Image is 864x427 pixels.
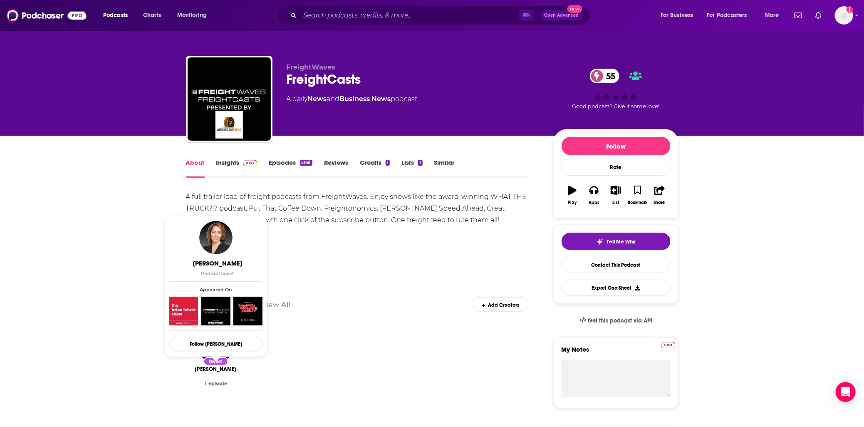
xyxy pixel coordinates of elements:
[605,180,626,210] button: List
[759,9,790,22] button: open menu
[628,200,647,205] div: Bookmark
[562,257,671,273] a: Contact This Podcast
[661,10,693,21] span: For Business
[97,9,139,22] button: open menu
[193,381,239,387] div: 1 episode
[188,57,271,141] img: FreightCasts
[835,6,853,25] span: Logged in as ehladik
[597,238,603,245] img: tell me why sparkle
[233,297,262,325] img: WHAT THE TRUCK?!?
[169,297,198,325] img: The Brian Lehrer Show
[324,159,348,178] a: Reviews
[562,233,671,250] button: tell me why sparkleTell Me Why
[177,10,207,21] span: Monitoring
[262,300,291,309] a: View All
[554,63,678,115] div: 55Good podcast? Give it some love!
[7,7,87,23] img: Podchaser - Follow, Share and Rate Podcasts
[418,160,422,166] div: 1
[654,200,665,205] div: Share
[590,69,620,83] a: 55
[472,297,529,312] div: Add Creators
[572,103,660,109] span: Good podcast? Give it some love!
[588,317,652,324] span: Get this podcast via API
[386,160,390,166] div: 1
[360,159,390,178] a: Credits1
[661,342,676,348] img: Podchaser Pro
[216,159,257,178] a: InsightsPodchaser Pro
[562,180,583,210] button: Play
[765,10,779,21] span: More
[201,297,230,325] img: FreightCasts
[171,259,264,267] span: [PERSON_NAME]
[567,5,582,13] span: New
[562,159,671,176] div: Rate
[545,13,579,17] span: Open Advanced
[300,160,312,166] div: 5168
[434,159,455,178] a: Similar
[655,9,704,22] button: open menu
[199,221,233,254] img: Clarissa Hawes
[327,95,340,103] span: and
[138,9,166,22] a: Charts
[702,9,759,22] button: open menu
[541,10,583,20] button: Open AdvancedNew
[186,191,529,226] div: A full trailer load of freight podcasts from FreightWaves. Enjoy shows like the award-winning WHA...
[613,200,619,205] div: List
[186,159,205,178] a: About
[836,382,856,402] div: Open Intercom Messenger
[401,159,422,178] a: Lists1
[589,200,599,205] div: Apps
[847,6,853,13] svg: Add a profile image
[340,95,391,103] a: Business News
[562,345,671,360] label: My Notes
[707,10,747,21] span: For Podcasters
[285,6,598,25] div: Search podcasts, credits, & more...
[169,336,262,352] button: Follow [PERSON_NAME]
[835,6,853,25] img: User Profile
[171,259,264,276] a: [PERSON_NAME]PodcastGuest
[308,95,327,103] a: News
[573,310,659,331] a: Get this podcast via API
[143,10,161,21] span: Charts
[607,238,635,245] span: Tell Me Why
[583,180,605,210] button: Apps
[287,63,336,71] span: FreightWaves
[300,9,519,22] input: Search podcasts, credits, & more...
[195,366,237,372] a: Clarissa Hawes
[287,94,418,104] div: A daily podcast
[661,340,676,348] a: Pro website
[791,8,805,22] a: Show notifications dropdown
[269,159,312,178] a: Episodes5168
[568,200,577,205] div: Play
[201,271,234,276] span: Podcast Guest
[195,366,237,372] span: [PERSON_NAME]
[171,9,218,22] button: open menu
[562,280,671,296] button: Export One-Sheet
[243,160,257,166] img: Podchaser Pro
[562,137,671,155] button: Follow
[598,69,620,83] span: 55
[627,180,649,210] button: Bookmark
[169,287,262,293] span: Appeared On
[103,10,128,21] span: Podcasts
[835,6,853,25] button: Show profile menu
[812,8,825,22] a: Show notifications dropdown
[649,180,670,210] button: Share
[519,10,534,21] span: ⌘ K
